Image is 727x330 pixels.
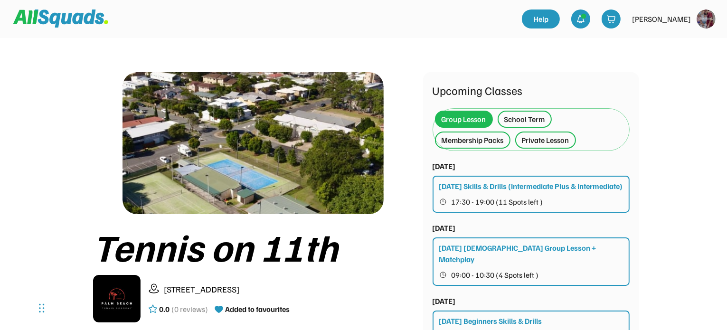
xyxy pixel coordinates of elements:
div: [DATE] Beginners Skills & Drills [439,315,542,327]
div: School Term [504,113,545,125]
div: Private Lesson [522,134,569,146]
img: IMG_2979.png [93,275,141,322]
div: [DATE] [433,222,456,234]
img: shopping-cart-01%20%281%29.svg [606,14,616,24]
img: https%3A%2F%2F94044dc9e5d3b3599ffa5e2d56a015ce.cdn.bubble.io%2Ff1750859707228x370883309576455700%... [697,9,716,28]
span: 17:30 - 19:00 (11 Spots left ) [452,198,543,206]
button: 09:00 - 10:30 (4 Spots left ) [439,269,624,281]
button: 17:30 - 19:00 (11 Spots left ) [439,196,624,208]
div: [STREET_ADDRESS] [164,283,414,296]
div: [DATE] Skills & Drills (Intermediate Plus & Intermediate) [439,180,623,192]
div: [DATE] [433,295,456,307]
div: [DATE] [DEMOGRAPHIC_DATA] Group Lesson + Matchplay [439,242,624,265]
img: Squad%20Logo.svg [13,9,108,28]
div: 0.0 [160,303,170,315]
a: Help [522,9,560,28]
div: Added to favourites [226,303,290,315]
div: (0 reviews) [172,303,208,315]
img: 1000017423.png [123,72,384,214]
img: bell-03%20%281%29.svg [576,14,585,24]
div: Membership Packs [442,134,504,146]
div: [DATE] [433,160,456,172]
span: 09:00 - 10:30 (4 Spots left ) [452,271,539,279]
div: Upcoming Classes [433,82,630,99]
div: Group Lesson [442,113,486,125]
div: Tennis on 11th [93,226,414,267]
div: [PERSON_NAME] [632,13,691,25]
